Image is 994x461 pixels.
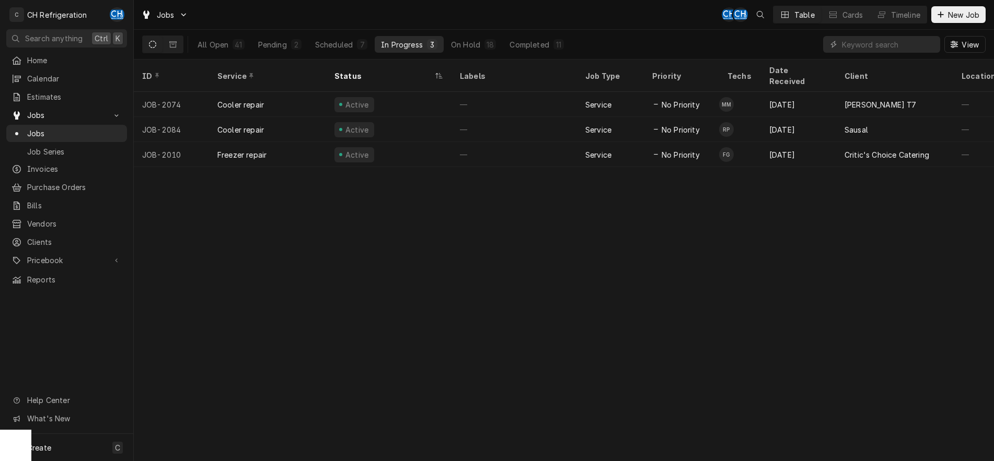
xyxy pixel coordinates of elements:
[115,33,120,44] span: K
[110,7,124,22] div: Chris Hiraga's Avatar
[719,97,734,112] div: MM
[6,70,127,87] a: Calendar
[334,70,433,81] div: Status
[944,36,986,53] button: View
[6,125,127,142] a: Jobs
[842,36,935,53] input: Keyword search
[719,147,734,162] div: Fred Gonzalez's Avatar
[761,92,836,117] div: [DATE]
[6,107,127,124] a: Go to Jobs
[752,6,769,23] button: Open search
[946,9,981,20] span: New Job
[585,99,611,110] div: Service
[429,39,435,50] div: 3
[293,39,299,50] div: 2
[727,70,753,81] div: Techs
[510,39,549,50] div: Completed
[217,99,264,110] div: Cooler repair
[733,7,748,22] div: CH
[6,197,127,214] a: Bills
[6,233,127,251] a: Clients
[842,9,863,20] div: Cards
[719,97,734,112] div: Moises Melena's Avatar
[27,443,51,452] span: Create
[452,92,577,117] div: —
[652,70,709,81] div: Priority
[217,124,264,135] div: Cooler repair
[27,128,122,139] span: Jobs
[722,7,736,22] div: Chris Hiraga's Avatar
[157,9,175,20] span: Jobs
[845,149,929,160] div: Critic's Choice Catering
[134,117,209,142] div: JOB-2084
[722,7,736,22] div: CH
[198,39,228,50] div: All Open
[344,99,370,110] div: Active
[6,52,127,69] a: Home
[110,7,124,22] div: CH
[134,142,209,167] div: JOB-2010
[845,124,868,135] div: Sausal
[27,110,106,121] span: Jobs
[27,55,122,66] span: Home
[137,6,192,23] a: Go to Jobs
[6,179,127,196] a: Purchase Orders
[451,39,480,50] div: On Hold
[794,9,815,20] div: Table
[27,395,121,406] span: Help Center
[460,70,569,81] div: Labels
[931,6,986,23] button: New Job
[6,215,127,232] a: Vendors
[217,70,316,81] div: Service
[27,146,122,157] span: Job Series
[585,124,611,135] div: Service
[381,39,423,50] div: In Progress
[719,122,734,137] div: RP
[719,122,734,137] div: Ruben Perez's Avatar
[27,218,122,229] span: Vendors
[258,39,287,50] div: Pending
[6,160,127,178] a: Invoices
[344,124,370,135] div: Active
[6,88,127,105] a: Estimates
[452,117,577,142] div: —
[556,39,562,50] div: 11
[95,33,108,44] span: Ctrl
[662,99,700,110] span: No Priority
[344,149,370,160] div: Active
[662,124,700,135] span: No Priority
[134,92,209,117] div: JOB-2074
[217,149,267,160] div: Freezer repair
[6,252,127,269] a: Go to Pricebook
[27,163,122,174] span: Invoices
[27,200,122,211] span: Bills
[27,91,122,102] span: Estimates
[6,29,127,48] button: Search anythingCtrlK
[452,142,577,167] div: —
[359,39,365,50] div: 7
[845,70,943,81] div: Client
[6,143,127,160] a: Job Series
[761,117,836,142] div: [DATE]
[25,33,83,44] span: Search anything
[585,70,635,81] div: Job Type
[585,149,611,160] div: Service
[733,7,748,22] div: Chris Hiraga's Avatar
[487,39,494,50] div: 18
[27,413,121,424] span: What's New
[769,65,826,87] div: Date Received
[115,442,120,453] span: C
[235,39,242,50] div: 41
[6,410,127,427] a: Go to What's New
[761,142,836,167] div: [DATE]
[27,73,122,84] span: Calendar
[27,182,122,193] span: Purchase Orders
[27,274,122,285] span: Reports
[719,147,734,162] div: FG
[891,9,920,20] div: Timeline
[9,7,24,22] div: C
[142,70,199,81] div: ID
[27,9,87,20] div: CH Refrigeration
[27,255,106,266] span: Pricebook
[27,237,122,247] span: Clients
